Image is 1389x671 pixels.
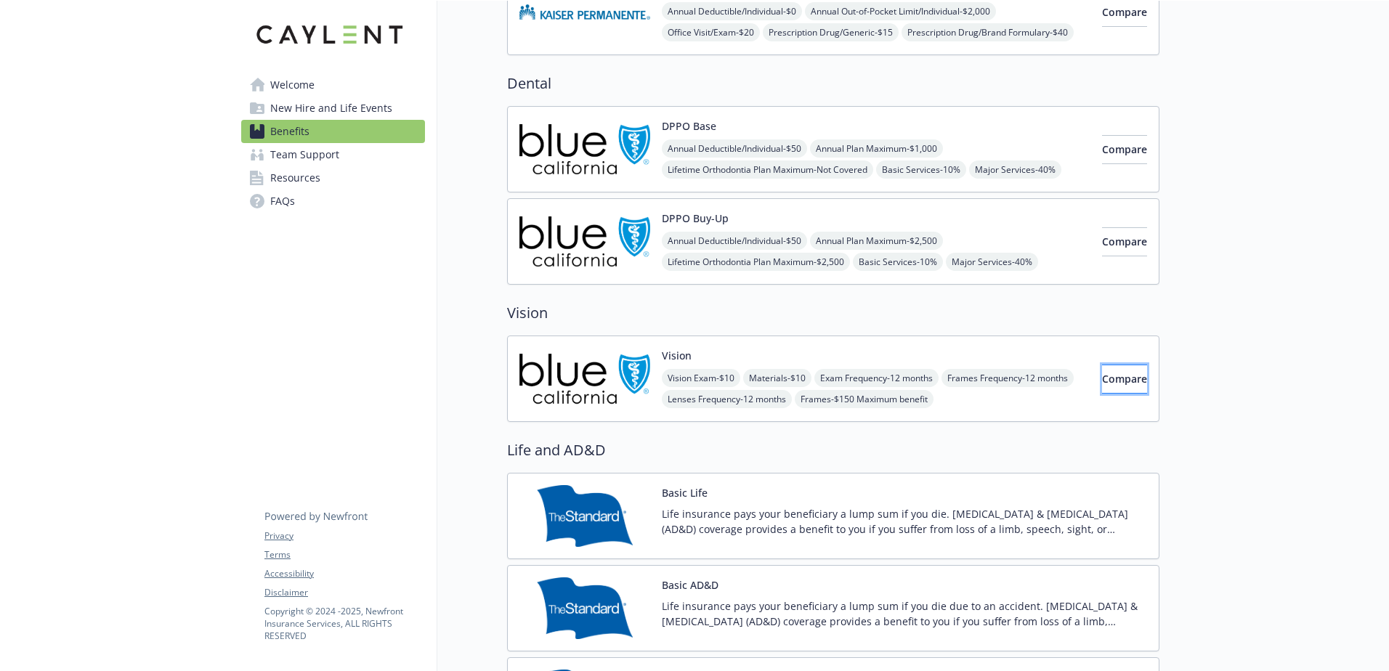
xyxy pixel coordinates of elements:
[662,577,718,593] button: Basic AD&D
[662,485,708,500] button: Basic Life
[241,73,425,97] a: Welcome
[662,390,792,408] span: Lenses Frequency - 12 months
[507,73,1159,94] h2: Dental
[264,548,424,561] a: Terms
[662,160,873,179] span: Lifetime Orthodontia Plan Maximum - Not Covered
[814,369,939,387] span: Exam Frequency - 12 months
[1102,135,1147,164] button: Compare
[1102,372,1147,386] span: Compare
[662,598,1147,629] p: Life insurance pays your beneficiary a lump sum if you die due to an accident. [MEDICAL_DATA] & [...
[270,190,295,213] span: FAQs
[270,120,309,143] span: Benefits
[1102,5,1147,19] span: Compare
[662,211,729,226] button: DPPO Buy-Up
[519,118,650,180] img: Blue Shield of California carrier logo
[507,302,1159,324] h2: Vision
[795,390,934,408] span: Frames - $150 Maximum benefit
[1102,142,1147,156] span: Compare
[763,23,899,41] span: Prescription Drug/Generic - $15
[519,485,650,547] img: Standard Insurance Company carrier logo
[519,577,650,639] img: Standard Insurance Company carrier logo
[662,139,807,158] span: Annual Deductible/Individual - $50
[662,23,760,41] span: Office Visit/Exam - $20
[270,143,339,166] span: Team Support
[507,439,1159,461] h2: Life and AD&D
[241,120,425,143] a: Benefits
[264,586,424,599] a: Disclaimer
[662,118,716,134] button: DPPO Base
[810,232,943,250] span: Annual Plan Maximum - $2,500
[853,253,943,271] span: Basic Services - 10%
[264,605,424,642] p: Copyright © 2024 - 2025 , Newfront Insurance Services, ALL RIGHTS RESERVED
[662,232,807,250] span: Annual Deductible/Individual - $50
[1102,365,1147,394] button: Compare
[1102,227,1147,256] button: Compare
[241,166,425,190] a: Resources
[662,348,692,363] button: Vision
[519,211,650,272] img: Blue Shield of California carrier logo
[743,369,811,387] span: Materials - $10
[946,253,1038,271] span: Major Services - 40%
[662,2,802,20] span: Annual Deductible/Individual - $0
[241,97,425,120] a: New Hire and Life Events
[876,160,966,179] span: Basic Services - 10%
[270,97,392,120] span: New Hire and Life Events
[662,253,850,271] span: Lifetime Orthodontia Plan Maximum - $2,500
[241,190,425,213] a: FAQs
[519,348,650,410] img: Blue Shield of California carrier logo
[902,23,1074,41] span: Prescription Drug/Brand Formulary - $40
[662,506,1147,537] p: Life insurance pays your beneficiary a lump sum if you die. [MEDICAL_DATA] & [MEDICAL_DATA] (AD&D...
[805,2,996,20] span: Annual Out-of-Pocket Limit/Individual - $2,000
[969,160,1061,179] span: Major Services - 40%
[270,166,320,190] span: Resources
[270,73,315,97] span: Welcome
[810,139,943,158] span: Annual Plan Maximum - $1,000
[941,369,1074,387] span: Frames Frequency - 12 months
[662,369,740,387] span: Vision Exam - $10
[241,143,425,166] a: Team Support
[264,567,424,580] a: Accessibility
[264,529,424,542] a: Privacy
[1102,235,1147,248] span: Compare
